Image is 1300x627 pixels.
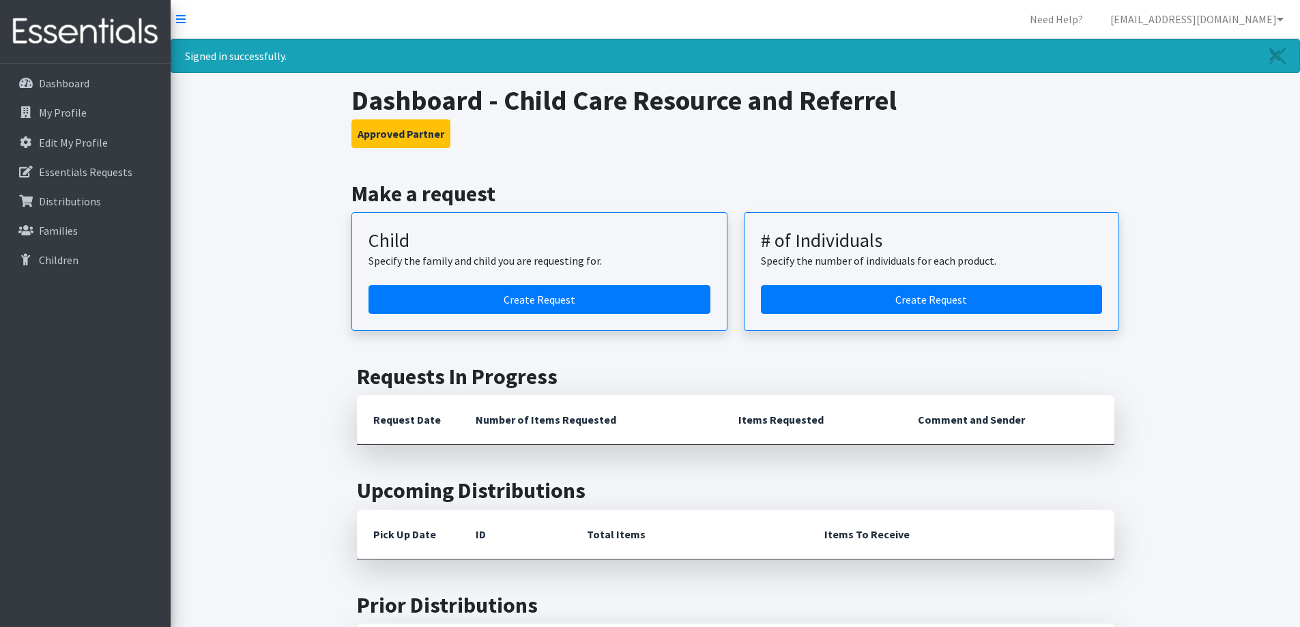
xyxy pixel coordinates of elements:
h1: Dashboard - Child Care Resource and Referrel [351,84,1119,117]
a: Distributions [5,188,165,215]
p: Edit My Profile [39,136,108,149]
a: [EMAIL_ADDRESS][DOMAIN_NAME] [1099,5,1295,33]
img: HumanEssentials [5,9,165,55]
h2: Requests In Progress [357,364,1114,390]
a: Create a request by number of individuals [761,285,1103,314]
p: My Profile [39,106,87,119]
h2: Make a request [351,181,1119,207]
th: Pick Up Date [357,510,459,559]
th: Items To Receive [808,510,1114,559]
a: My Profile [5,99,165,126]
th: Comment and Sender [901,395,1114,445]
p: Children [39,253,78,267]
h2: Prior Distributions [357,592,1114,618]
a: Families [5,217,165,244]
h3: Child [369,229,710,252]
p: Families [39,224,78,237]
th: Total Items [570,510,808,559]
a: Need Help? [1019,5,1094,33]
button: Approved Partner [351,119,450,148]
a: Close [1256,40,1299,72]
p: Specify the family and child you are requesting for. [369,252,710,269]
a: Dashboard [5,70,165,97]
div: Signed in successfully. [171,39,1300,73]
p: Specify the number of individuals for each product. [761,252,1103,269]
th: Items Requested [722,395,901,445]
p: Distributions [39,194,101,208]
a: Essentials Requests [5,158,165,186]
th: Request Date [357,395,459,445]
p: Dashboard [39,76,89,90]
a: Create a request for a child or family [369,285,710,314]
th: Number of Items Requested [459,395,723,445]
th: ID [459,510,570,559]
h2: Upcoming Distributions [357,478,1114,504]
a: Edit My Profile [5,129,165,156]
a: Children [5,246,165,274]
h3: # of Individuals [761,229,1103,252]
p: Essentials Requests [39,165,132,179]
